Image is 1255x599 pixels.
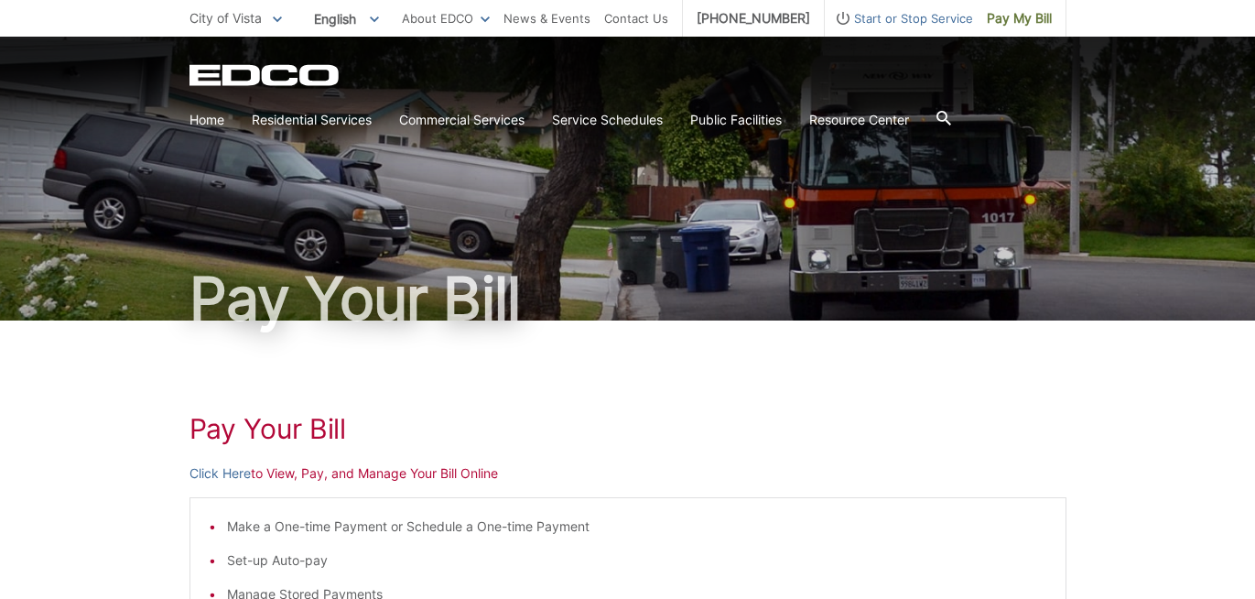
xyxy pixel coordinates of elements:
[809,110,909,130] a: Resource Center
[552,110,663,130] a: Service Schedules
[227,550,1047,571] li: Set-up Auto-pay
[402,8,490,28] a: About EDCO
[189,269,1066,328] h1: Pay Your Bill
[189,463,251,484] a: Click Here
[189,64,341,86] a: EDCD logo. Return to the homepage.
[399,110,525,130] a: Commercial Services
[189,10,262,26] span: City of Vista
[189,110,224,130] a: Home
[252,110,372,130] a: Residential Services
[300,4,393,34] span: English
[987,8,1052,28] span: Pay My Bill
[189,412,1066,445] h1: Pay Your Bill
[604,8,668,28] a: Contact Us
[503,8,590,28] a: News & Events
[227,517,1047,537] li: Make a One-time Payment or Schedule a One-time Payment
[189,463,1066,484] p: to View, Pay, and Manage Your Bill Online
[690,110,782,130] a: Public Facilities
